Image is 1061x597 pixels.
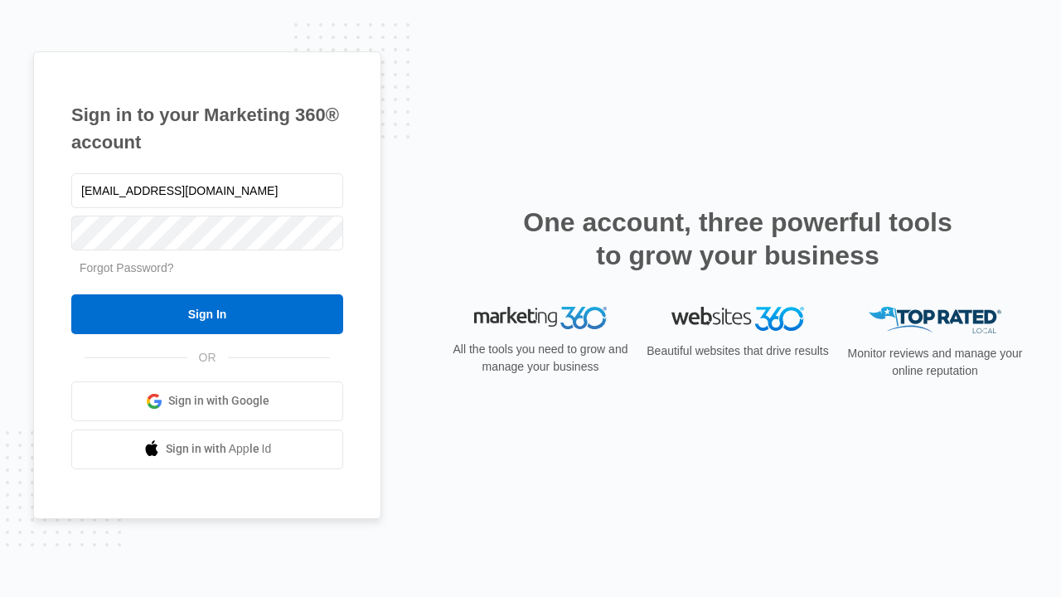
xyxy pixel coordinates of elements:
[869,307,1001,334] img: Top Rated Local
[71,294,343,334] input: Sign In
[168,392,269,410] span: Sign in with Google
[842,345,1028,380] p: Monitor reviews and manage your online reputation
[518,206,957,272] h2: One account, three powerful tools to grow your business
[71,381,343,421] a: Sign in with Google
[71,173,343,208] input: Email
[187,349,228,366] span: OR
[474,307,607,330] img: Marketing 360
[645,342,831,360] p: Beautiful websites that drive results
[166,440,272,458] span: Sign in with Apple Id
[671,307,804,331] img: Websites 360
[71,430,343,469] a: Sign in with Apple Id
[80,261,174,274] a: Forgot Password?
[71,101,343,156] h1: Sign in to your Marketing 360® account
[448,341,633,376] p: All the tools you need to grow and manage your business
